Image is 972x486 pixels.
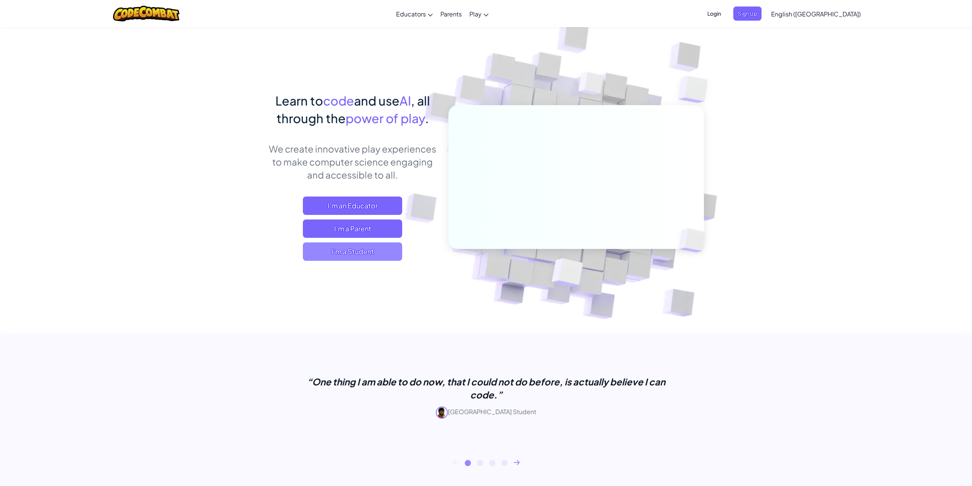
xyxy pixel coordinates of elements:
button: 4 [501,460,508,466]
button: 3 [489,460,495,466]
button: I'm a Student [303,242,402,261]
p: We create innovative play experiences to make computer science engaging and accessible to all. [268,142,437,181]
img: Overlap cubes [666,213,723,268]
img: Overlap cubes [663,57,729,122]
img: Overlap cubes [564,57,619,114]
a: I'm an Educator [303,197,402,215]
img: Overlap cubes [533,242,601,306]
span: and use [354,93,399,108]
a: Play [466,3,492,24]
button: 2 [477,460,483,466]
span: English ([GEOGRAPHIC_DATA]) [771,10,861,18]
img: avatar [436,406,448,419]
span: power of play [346,111,425,126]
span: Educators [396,10,426,18]
span: Learn to [275,93,323,108]
a: Educators [392,3,437,24]
p: [GEOGRAPHIC_DATA] Student [295,406,677,419]
button: Sign Up [733,7,762,21]
button: Login [703,7,726,21]
span: code [323,93,354,108]
span: AI [399,93,411,108]
p: “One thing I am able to do now, that I could not do before, is actually believe I can code.” [295,375,677,401]
a: I'm a Parent [303,219,402,238]
span: Play [469,10,482,18]
a: Parents [437,3,466,24]
span: . [425,111,429,126]
button: 1 [465,460,471,466]
img: CodeCombat logo [113,6,180,21]
a: English ([GEOGRAPHIC_DATA]) [767,3,865,24]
